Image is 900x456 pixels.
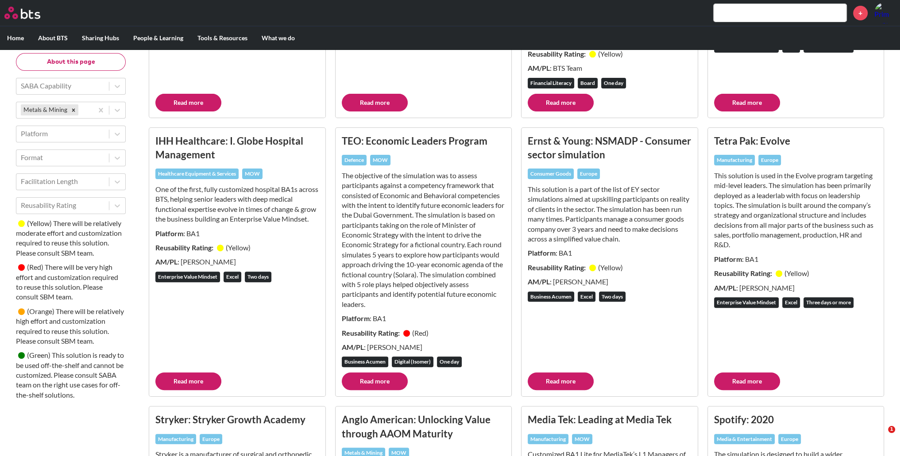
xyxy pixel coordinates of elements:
div: Defence [342,155,367,165]
a: Go home [4,7,57,19]
p: This solution is used in the Evolve program targeting mid-level leaders. The simulation has been ... [714,171,878,250]
a: Read more [342,372,408,390]
span: 1 [888,426,895,433]
h3: Spotify: 2020 [714,413,878,426]
a: Read more [155,94,221,111]
p: The objective of the simulation was to assess participants against a competency framework that co... [342,171,506,309]
div: Business Acumen [528,291,574,302]
div: Excel [782,297,800,308]
small: ( Yellow ) [598,50,623,58]
small: ( Yellow ) [598,263,623,272]
div: Media & Entertainment [714,434,775,445]
small: ( Yellow ) [784,269,809,277]
h3: TEO: Economic Leaders Program [342,134,506,148]
strong: Reusability Rating: [528,263,587,272]
div: MOW [572,434,592,445]
small: ( Red ) [412,329,429,337]
h3: IHH Healthcare: I. Globe Hospital Management [155,134,319,162]
strong: Reusability Rating: [155,243,215,252]
iframe: Intercom live chat [870,426,891,447]
p: : BA1 [528,248,691,258]
small: There will be relatively moderate effort and customization required to reuse this solution. Pleas... [16,219,122,257]
p: : [PERSON_NAME] [714,283,878,293]
small: ( Green ) [27,351,50,360]
h3: Media Tek: Leading at Media Tek [528,413,691,426]
a: + [853,6,868,20]
label: Sharing Hubs [75,27,126,50]
label: Tools & Resources [190,27,255,50]
small: ( Yellow ) [27,219,52,227]
div: Europe [200,434,222,445]
button: About this page [16,53,126,71]
div: Three days or more [803,297,854,308]
img: Prim Sunsermsook [874,2,896,23]
div: Consumer Goods [528,169,574,179]
div: Two days [245,272,271,282]
div: MOW [242,169,263,179]
div: One day [437,356,462,367]
a: Read more [528,94,594,111]
h3: Stryker: Stryker Growth Academy [155,413,319,426]
p: : BA1 [342,314,506,323]
p: One of the first, fully customized hospital BA1s across BTS, helping senior leaders with deep med... [155,184,319,224]
div: One day [601,78,626,88]
strong: Platform [528,249,556,257]
strong: AM/PL [528,64,550,72]
div: Financial Literacy [528,78,574,88]
small: ( Orange ) [27,307,54,315]
h3: Ernst & Young: NSMADP - Consumer sector simulation [528,134,691,162]
div: Europe [778,434,801,445]
label: People & Learning [126,27,190,50]
h3: Tetra Pak: Evolve [714,134,878,148]
div: Digital (Isomer) [392,356,433,367]
strong: AM/PL [155,257,178,266]
a: Profile [874,2,896,23]
div: Europe [577,169,600,179]
small: This solution is ready to be used off-the-shelf and cannot be customized. Please consult SABA tea... [16,351,124,399]
div: Manufacturing [155,434,196,445]
a: Read more [155,372,221,390]
strong: Platform [155,229,183,238]
a: Read more [714,372,780,390]
div: Metals & Mining [21,104,69,115]
p: : BA1 [714,254,878,264]
strong: Reusability Rating: [714,269,773,277]
div: Two days [599,291,626,302]
strong: Platform [342,314,370,322]
strong: Reusability Rating: [342,329,401,337]
a: Read more [528,372,594,390]
p: : [PERSON_NAME] [155,257,319,267]
small: There will be relatively high effort and customization required to reuse this solution. Please co... [16,307,124,345]
div: Enterprise Value Mindset [155,272,220,282]
small: There will be very high effort and customization required to reuse this solution. Please consult ... [16,263,118,301]
a: Read more [714,94,780,111]
div: Enterprise Value Mindset [714,297,779,308]
label: What we do [255,27,302,50]
div: Manufacturing [714,155,755,165]
div: Board [578,78,598,88]
strong: AM/PL [342,343,364,351]
div: Healthcare Equipment & Services [155,169,239,179]
div: Manufacturing [528,434,568,445]
div: Excel [224,272,241,282]
div: Business Acumen [342,356,388,367]
p: : BA1 [155,229,319,238]
small: ( Red ) [27,263,43,272]
label: About BTS [31,27,75,50]
strong: AM/PL [528,277,550,286]
p: : [PERSON_NAME] [342,342,506,352]
p: : [PERSON_NAME] [528,277,691,287]
strong: AM/PL [714,284,736,292]
strong: Platform [714,255,742,263]
img: BTS Logo [4,7,40,19]
div: Europe [758,155,781,165]
h3: Anglo American: Unlocking Value through AAOM Maturity [342,413,506,441]
div: Remove Metals & Mining [69,104,78,115]
p: : BTS Team [528,63,691,73]
a: Read more [342,94,408,111]
small: ( Yellow ) [226,243,251,252]
div: MOW [370,155,390,165]
p: This solution is a part of the list of EY sector simulations aimed at upskilling participants on ... [528,184,691,244]
strong: Reusability Rating: [528,50,587,58]
div: Excel [578,291,595,302]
